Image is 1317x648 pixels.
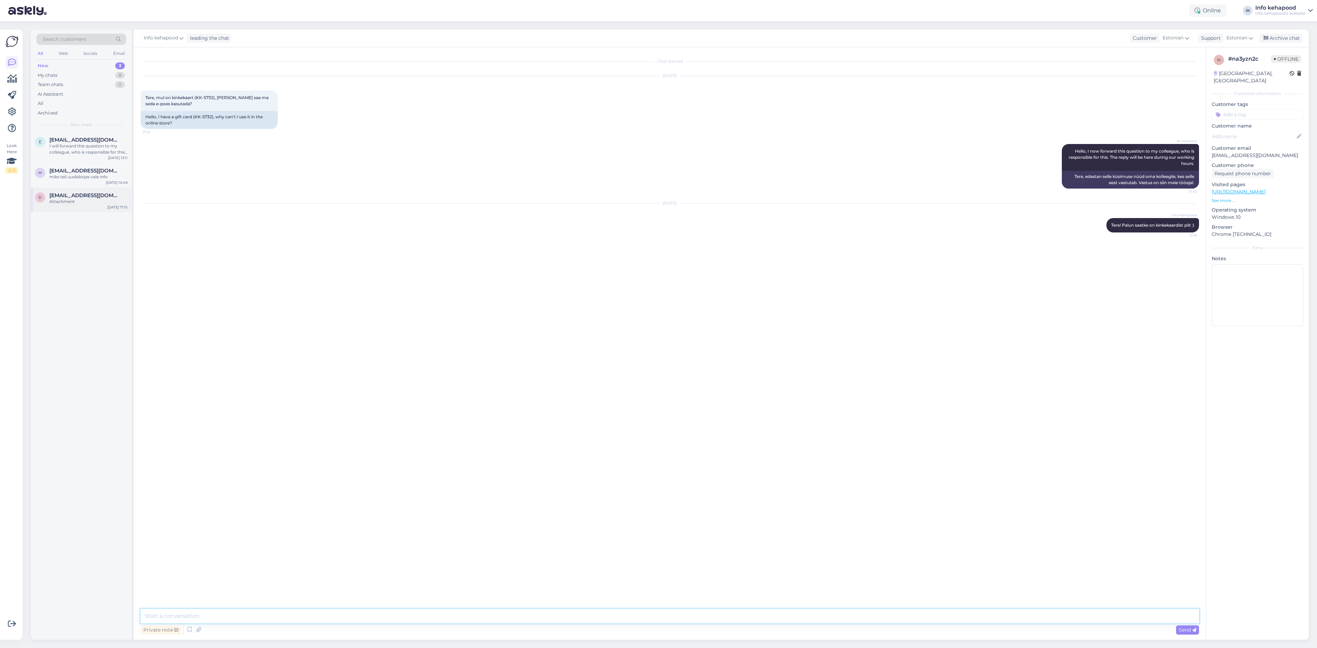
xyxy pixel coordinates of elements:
div: AI Assistant [38,91,63,98]
p: Customer email [1212,145,1303,152]
p: Chrome [TECHNICAL_ID] [1212,231,1303,238]
input: Add a tag [1212,109,1303,120]
span: Search customers [43,36,86,43]
a: Info kehapoodInfo kehapood's website [1255,5,1313,16]
span: 12:16 [1171,233,1197,238]
div: 3 [115,62,125,69]
p: Visited pages [1212,181,1303,188]
img: Askly Logo [5,35,19,48]
div: Customer information [1212,91,1303,97]
span: Tere! Palun saatke on kinkekaardist pilt :) [1111,223,1194,228]
div: Email [112,49,126,58]
span: e [39,139,41,144]
div: New [38,62,48,69]
span: 11:42 [1171,189,1197,194]
div: Request phone number [1212,169,1274,178]
div: Hello, I have a gift card (KK-5732), why can't I use it in the online store? [141,111,278,129]
div: Info kehapood's website [1255,11,1305,16]
div: 0 [115,81,125,88]
span: Estonian [1226,34,1247,42]
span: AI Assistant [1171,139,1197,144]
div: # na3yzn2c [1228,55,1271,63]
div: My chats [38,72,57,79]
div: Archived [38,110,58,117]
span: Tere, mul on kinkekaart (KK-5732), [PERSON_NAME] saa ma seda e-poes kasutada? [145,95,270,106]
div: leading the chat [187,35,229,42]
div: All [38,100,44,107]
div: Socials [82,49,99,58]
span: Offline [1271,55,1301,63]
div: All [36,49,44,58]
div: IK [1243,6,1253,15]
div: 8 [115,72,125,79]
div: Tere, edastan selle küsimuse nüüd oma kolleegile, kes selle eest vastutab. Vastus on siin meie tö... [1062,171,1199,189]
div: Extra [1212,245,1303,251]
p: [EMAIL_ADDRESS][DOMAIN_NAME] [1212,152,1303,159]
div: Support [1198,35,1221,42]
span: Info kehapood [1171,213,1197,218]
div: [GEOGRAPHIC_DATA], [GEOGRAPHIC_DATA] [1214,70,1290,84]
div: Attachment [49,199,128,205]
p: See more ... [1212,197,1303,204]
div: Customer [1130,35,1157,42]
div: [DATE] 10:49 [106,180,128,185]
span: 11:42 [143,129,168,134]
div: Online [1189,4,1226,17]
span: New chats [70,122,92,128]
div: [DATE] [141,200,1199,206]
p: Customer tags [1212,101,1303,108]
span: dourou.xristina@yahoo.gr [49,192,121,199]
span: h [38,170,42,175]
span: Hello, I now forward this question to my colleague, who is responsible for this. The reply will b... [1069,148,1195,166]
div: Archive chat [1259,34,1303,43]
span: havih55236@bitmens.com [49,168,121,174]
p: Customer name [1212,122,1303,130]
div: Web [57,49,69,58]
span: Info kehapood [144,34,178,42]
div: Chat started [141,58,1199,64]
span: Send [1179,627,1196,633]
p: Browser [1212,224,1303,231]
p: Operating system [1212,206,1303,214]
a: [URL][DOMAIN_NAME] [1212,189,1266,195]
div: Team chats [38,81,63,88]
div: [DATE] 13:11 [108,155,128,160]
div: 2 / 3 [5,167,18,173]
input: Add name [1212,133,1295,140]
span: ester.enna@gmail.com [49,137,121,143]
div: Look Here [5,143,18,173]
div: Private note [141,625,181,635]
p: Windows 10 [1212,214,1303,221]
div: [DATE] 17:15 [107,205,128,210]
div: Info kehapood [1255,5,1305,11]
p: Customer phone [1212,162,1303,169]
span: d [38,195,42,200]
span: n [1217,57,1221,62]
p: Notes [1212,255,1303,262]
div: I will forward this question to my colleague, who is responsible for this. The reply will be here... [49,143,128,155]
div: [DATE] [141,73,1199,79]
div: miks teil uudiskirjas vale info [49,174,128,180]
span: Estonian [1163,34,1184,42]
